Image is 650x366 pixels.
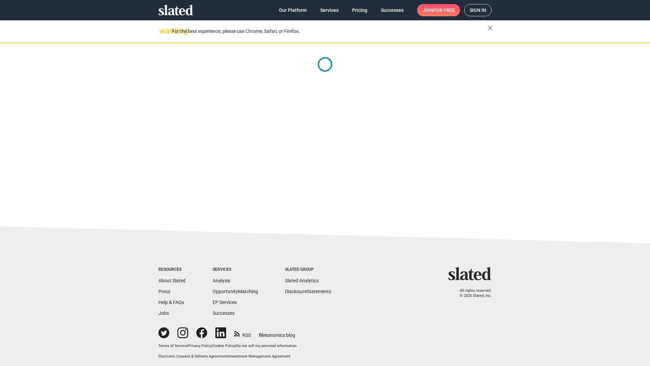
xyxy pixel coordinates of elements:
[229,354,290,359] a: Investment Management Agreement
[375,4,409,16] a: Successes
[235,344,236,348] span: |
[158,289,170,294] a: Press
[213,267,258,272] div: Services
[172,27,487,36] div: For the best experience, please use Chrome, Safari, or Firefox.
[158,300,184,305] a: Help & FAQs
[212,344,213,348] span: |
[213,289,258,294] a: OpportunityMatching
[158,354,227,359] a: Electronic Consent & Delivery Agreement
[285,278,319,283] a: Slated Analytics
[464,4,492,16] a: Sign in
[279,4,307,16] span: Our Platform
[259,332,267,338] span: film
[187,344,188,348] span: |
[227,354,229,359] span: |
[236,344,297,349] button: Do not sell my personal information
[158,278,186,283] a: About Slated
[347,4,373,16] a: Pricing
[285,289,331,294] a: DisclosureStatements
[213,344,235,348] a: Cookie Policy
[158,267,186,272] div: Resources
[259,327,295,339] a: filmonomics blog
[158,310,169,316] a: Jobs
[213,310,235,316] a: Successes
[213,278,230,283] a: Analysis
[274,4,312,16] a: Our Platform
[417,4,460,16] a: Joinfor free
[159,27,167,35] mat-icon: warning
[213,300,237,305] a: EP Services
[158,344,187,348] a: Terms of Service
[234,328,251,339] a: RSS
[422,4,455,16] span: Join
[486,24,494,32] mat-icon: close
[470,4,486,16] span: Sign in
[320,4,339,16] span: Services
[433,4,455,16] span: for free
[381,4,404,16] span: Successes
[285,267,331,272] div: Slated Group
[453,288,492,298] p: All rights reserved. © 2025 Slated, Inc.
[315,4,344,16] a: Services
[188,344,212,348] a: Privacy Policy
[352,4,367,16] span: Pricing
